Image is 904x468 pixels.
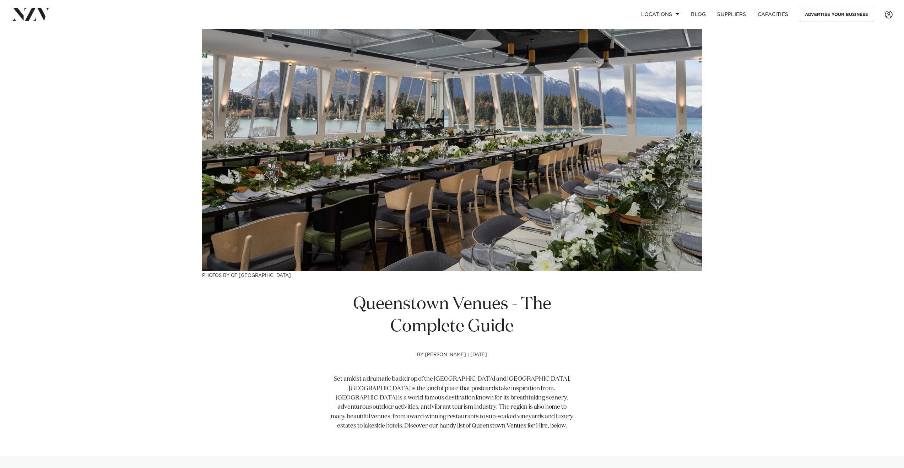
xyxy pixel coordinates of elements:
a: SUPPLIERS [711,7,752,22]
a: BLOG [685,7,711,22]
h3: Photos by QT [GEOGRAPHIC_DATA] [202,271,702,279]
img: Queenstown Venues - The Complete Guide [202,29,702,271]
a: Locations [635,7,685,22]
img: nzv-logo.png [11,8,50,21]
a: Capacities [752,7,794,22]
h1: Queenstown Venues - The Complete Guide [331,293,574,338]
h4: by [PERSON_NAME] | [DATE] [331,352,574,375]
p: Set amidst a dramatic backdrop of the [GEOGRAPHIC_DATA] and [GEOGRAPHIC_DATA], [GEOGRAPHIC_DATA] ... [331,375,574,431]
a: Advertise your business [799,7,874,22]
